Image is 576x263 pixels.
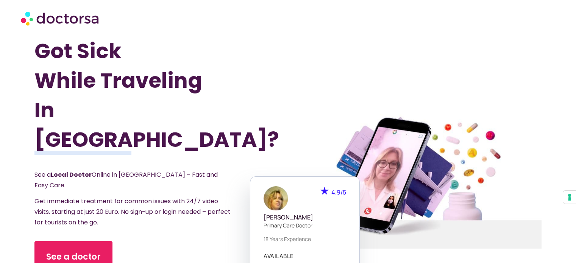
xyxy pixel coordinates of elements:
[46,251,101,263] span: See a doctor
[563,191,576,204] button: Your consent preferences for tracking technologies
[34,197,231,227] span: Get immediate treatment for common issues with 24/7 video visits, starting at just 20 Euro. No si...
[331,188,346,196] span: 4.9/5
[264,253,294,259] span: AVAILABLE
[264,253,294,259] a: AVAILABLE
[264,235,346,243] p: 18 years experience
[264,214,346,221] h5: [PERSON_NAME]
[34,170,218,190] span: See a Online in [GEOGRAPHIC_DATA] – Fast and Easy Care.
[264,221,346,229] p: Primary care doctor
[51,170,92,179] strong: Local Doctor
[34,36,250,154] h1: Got Sick While Traveling In [GEOGRAPHIC_DATA]?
